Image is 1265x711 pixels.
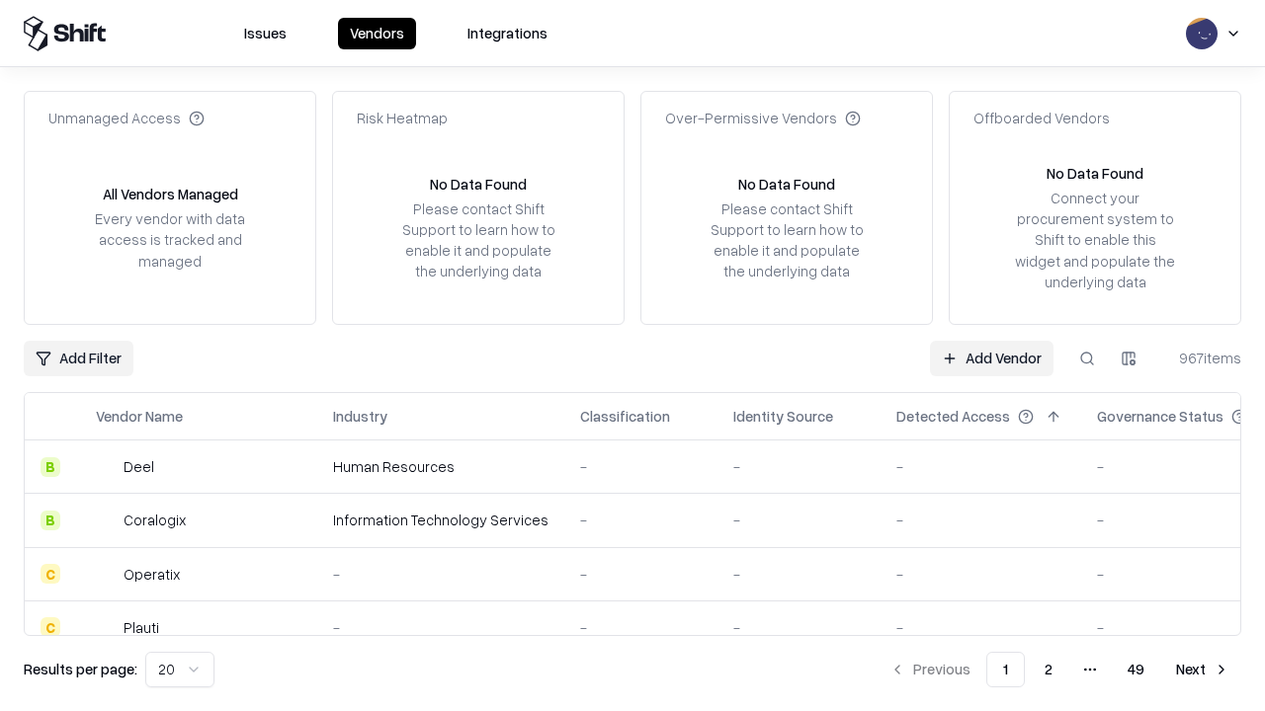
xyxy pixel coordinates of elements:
[338,18,416,49] button: Vendors
[1013,188,1177,292] div: Connect your procurement system to Shift to enable this widget and populate the underlying data
[41,564,60,584] div: C
[896,564,1065,585] div: -
[896,510,1065,530] div: -
[733,564,865,585] div: -
[333,406,387,427] div: Industry
[96,564,116,584] img: Operatix
[124,617,159,638] div: Plauti
[1047,163,1143,184] div: No Data Found
[665,108,861,128] div: Over-Permissive Vendors
[733,456,865,477] div: -
[333,456,548,477] div: Human Resources
[430,174,527,195] div: No Data Found
[896,406,1010,427] div: Detected Access
[1162,348,1241,368] div: 967 items
[124,456,154,477] div: Deel
[41,457,60,477] div: B
[41,617,60,637] div: C
[580,456,702,477] div: -
[96,511,116,530] img: Coralogix
[124,510,186,530] div: Coralogix
[88,208,252,271] div: Every vendor with data access is tracked and managed
[1029,652,1068,687] button: 2
[986,652,1025,687] button: 1
[396,198,560,282] div: Please contact Shift Support to learn how to enable it and populate the underlying data
[124,564,180,585] div: Operatix
[96,617,116,637] img: Plauti
[738,174,835,195] div: No Data Found
[930,341,1054,376] a: Add Vendor
[973,108,1110,128] div: Offboarded Vendors
[733,406,833,427] div: Identity Source
[733,510,865,530] div: -
[333,564,548,585] div: -
[24,659,137,679] p: Results per page:
[41,511,60,530] div: B
[456,18,559,49] button: Integrations
[1097,406,1223,427] div: Governance Status
[24,341,133,376] button: Add Filter
[333,510,548,530] div: Information Technology Services
[96,457,116,477] img: Deel
[96,406,183,427] div: Vendor Name
[878,652,1241,687] nav: pagination
[232,18,298,49] button: Issues
[333,617,548,638] div: -
[1164,652,1241,687] button: Next
[896,456,1065,477] div: -
[733,617,865,638] div: -
[580,617,702,638] div: -
[580,406,670,427] div: Classification
[580,510,702,530] div: -
[580,564,702,585] div: -
[48,108,205,128] div: Unmanaged Access
[1112,652,1160,687] button: 49
[705,198,869,282] div: Please contact Shift Support to learn how to enable it and populate the underlying data
[103,184,238,204] div: All Vendors Managed
[896,617,1065,638] div: -
[357,108,448,128] div: Risk Heatmap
